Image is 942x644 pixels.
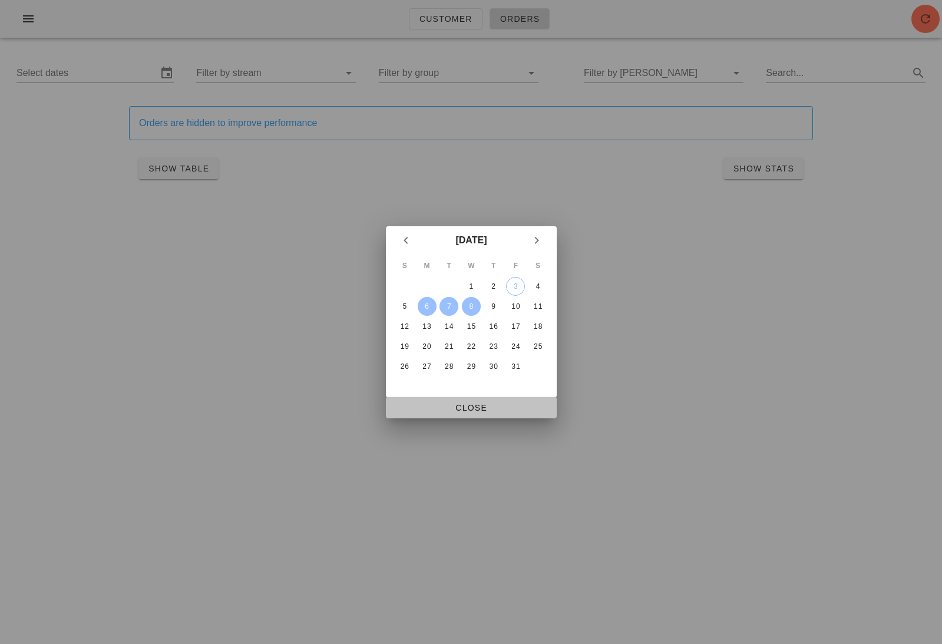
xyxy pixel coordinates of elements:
button: 22 [461,337,480,356]
span: Close [395,403,547,412]
button: 20 [417,337,436,356]
button: Next month [526,230,547,251]
div: 3 [507,282,524,290]
button: 19 [395,337,414,356]
button: 17 [506,317,525,336]
button: 14 [439,317,458,336]
th: M [416,256,437,276]
button: 21 [439,337,458,356]
button: 30 [484,357,503,376]
button: 8 [461,297,480,316]
button: 9 [484,297,503,316]
th: S [527,256,548,276]
button: 28 [439,357,458,376]
div: 22 [461,342,480,351]
button: 1 [461,277,480,296]
button: 11 [528,297,547,316]
div: 2 [484,282,503,290]
div: 25 [528,342,547,351]
button: Previous month [395,230,417,251]
th: W [461,256,482,276]
div: 7 [439,302,458,311]
div: 31 [506,362,525,371]
button: 23 [484,337,503,356]
div: 4 [528,282,547,290]
div: 11 [528,302,547,311]
th: S [394,256,415,276]
div: 8 [461,302,480,311]
button: 16 [484,317,503,336]
button: 29 [461,357,480,376]
button: Close [386,397,557,418]
div: 12 [395,322,414,331]
div: 1 [461,282,480,290]
button: 2 [484,277,503,296]
div: 23 [484,342,503,351]
div: 24 [506,342,525,351]
div: 30 [484,362,503,371]
th: T [438,256,460,276]
button: 12 [395,317,414,336]
button: 7 [439,297,458,316]
div: 13 [417,322,436,331]
div: 16 [484,322,503,331]
div: 28 [439,362,458,371]
th: F [505,256,526,276]
div: 27 [417,362,436,371]
div: 20 [417,342,436,351]
button: 31 [506,357,525,376]
button: 4 [528,277,547,296]
button: 10 [506,297,525,316]
button: 24 [506,337,525,356]
button: [DATE] [451,229,491,252]
div: 5 [395,302,414,311]
button: 25 [528,337,547,356]
div: 29 [461,362,480,371]
button: 5 [395,297,414,316]
div: 15 [461,322,480,331]
div: 17 [506,322,525,331]
button: 6 [417,297,436,316]
div: 6 [417,302,436,311]
div: 26 [395,362,414,371]
button: 15 [461,317,480,336]
div: 21 [439,342,458,351]
button: 3 [506,277,525,296]
div: 10 [506,302,525,311]
div: 9 [484,302,503,311]
div: 14 [439,322,458,331]
div: 18 [528,322,547,331]
button: 26 [395,357,414,376]
button: 13 [417,317,436,336]
th: T [482,256,504,276]
button: 18 [528,317,547,336]
div: 19 [395,342,414,351]
button: 27 [417,357,436,376]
